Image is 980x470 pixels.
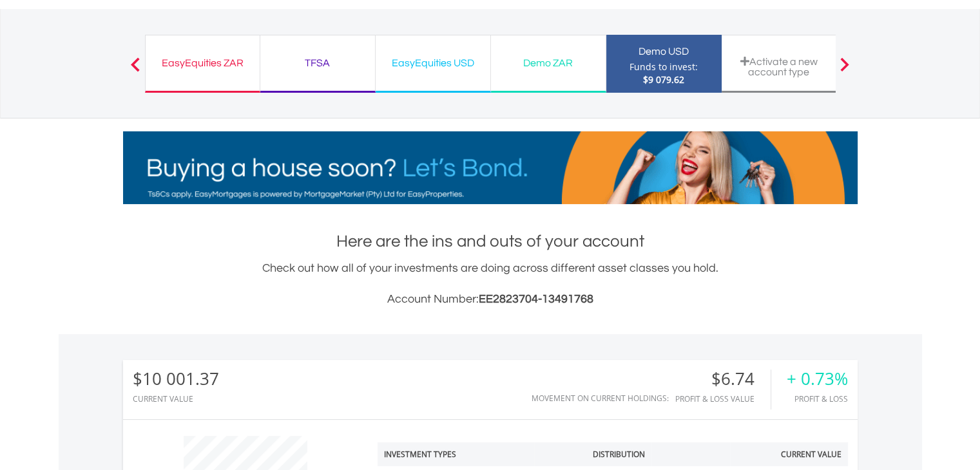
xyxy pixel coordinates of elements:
th: Investment Types [378,442,534,466]
div: EasyEquities USD [383,54,483,72]
h1: Here are the ins and outs of your account [123,230,858,253]
div: Demo ZAR [499,54,598,72]
h3: Account Number: [123,290,858,308]
div: $6.74 [675,370,771,388]
div: + 0.73% [787,370,848,388]
div: Movement on Current Holdings: [532,394,669,402]
div: Demo USD [614,42,714,61]
div: Distribution [593,449,645,460]
span: $9 079.62 [643,73,684,86]
span: EE2823704-13491768 [479,293,593,305]
div: Profit & Loss Value [675,395,771,403]
div: Funds to invest: [629,61,698,73]
div: EasyEquities ZAR [153,54,252,72]
th: Current Value [730,442,848,466]
div: CURRENT VALUE [133,395,219,403]
div: Profit & Loss [787,395,848,403]
div: TFSA [268,54,367,72]
div: Activate a new account type [729,56,829,77]
div: Check out how all of your investments are doing across different asset classes you hold. [123,259,858,308]
img: EasyMortage Promotion Banner [123,131,858,204]
div: $10 001.37 [133,370,219,388]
